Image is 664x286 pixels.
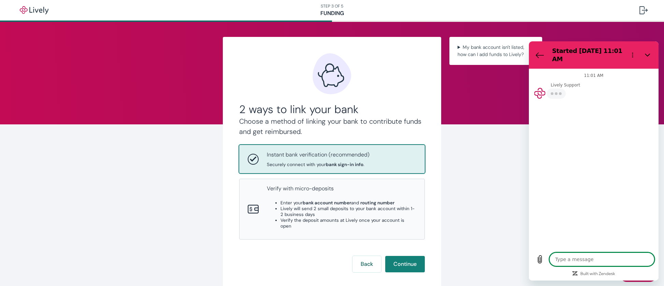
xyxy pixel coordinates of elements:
[326,162,363,167] strong: bank sign-in info
[248,154,259,165] svg: Instant bank verification
[634,2,653,18] button: Log out
[240,179,424,239] button: Micro-depositsVerify with micro-depositsEnter yourbank account numberand routing numberLively wil...
[267,185,416,193] p: Verify with micro-deposits
[280,217,416,229] li: Verify the deposit amounts at Lively once your account is open
[280,200,416,206] li: Enter your and
[248,204,259,215] svg: Micro-deposits
[267,151,370,159] p: Instant bank verification (recommended)
[352,256,381,272] button: Back
[385,256,425,272] button: Continue
[267,162,370,167] span: Securely connect with your .
[15,6,53,14] img: Lively
[240,145,424,173] button: Instant bank verificationInstant bank verification (recommended)Securely connect with yourbank si...
[239,116,425,137] h4: Choose a method of linking your bank to contribute funds and get reimbursed.
[239,103,425,116] h2: 2 ways to link your bank
[455,42,537,59] summary: My bank account isn't listed, how can I add funds to Lively?
[360,200,394,206] strong: routing number
[303,200,351,206] strong: bank account number
[280,206,416,217] li: Lively will send 2 small deposits to your bank account within 1-2 business days
[529,41,659,281] iframe: Messaging window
